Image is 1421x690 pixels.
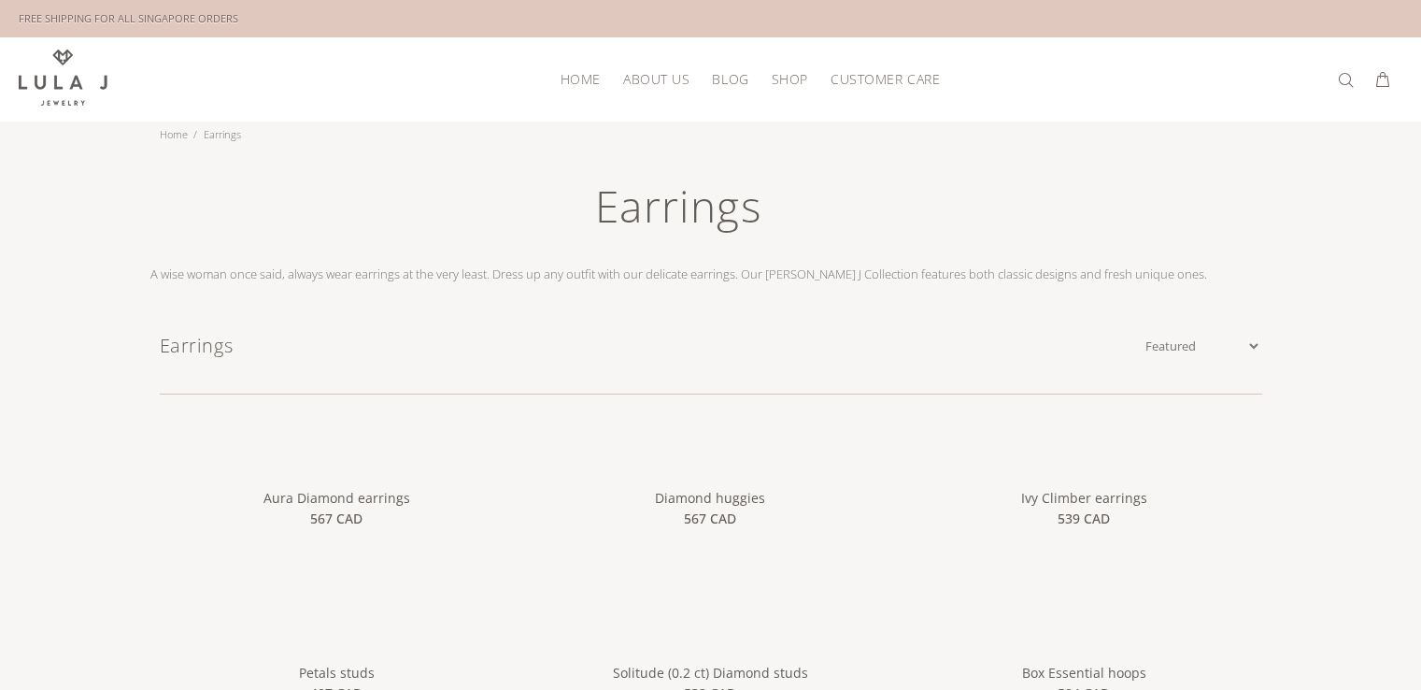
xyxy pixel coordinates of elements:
a: Box Essential hoops [1022,664,1146,682]
span: HOME [561,72,601,86]
span: Shop [772,72,808,86]
a: Home [160,127,188,141]
a: Customer Care [819,65,940,93]
span: 539 CAD [1058,509,1110,529]
span: 567 CAD [684,509,736,529]
span: Blog [712,72,748,86]
a: Diamond huggies [533,455,888,472]
a: HOME [549,65,612,93]
h1: Earrings [150,178,1207,250]
a: Ivy Climber earrings [906,455,1261,472]
a: Petals studs [160,630,515,647]
a: Box Essential hoops [906,630,1261,647]
a: Aura Diamond earrings [160,455,515,472]
span: About Us [623,72,689,86]
a: Aura Diamond earrings [263,489,410,507]
span: Customer Care [831,72,940,86]
a: Blog [701,65,760,93]
p: A wise woman once said, always wear earrings at the very least. Dress up any outfit with our deli... [150,265,1207,283]
a: Diamond huggies [655,489,765,507]
a: Solitude (0.2 ct) Diamond studs [613,664,808,682]
span: 567 CAD [310,509,362,529]
h1: Earrings [160,332,1142,360]
a: Petals studs [299,664,375,682]
li: Earrings [193,122,247,148]
a: About Us [612,65,701,93]
a: Shop [760,65,819,93]
div: FREE SHIPPING FOR ALL SINGAPORE ORDERS [19,8,238,29]
a: Ivy Climber earrings [1021,489,1147,507]
a: Solitude (0.2 ct) Diamond studs [533,630,888,647]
